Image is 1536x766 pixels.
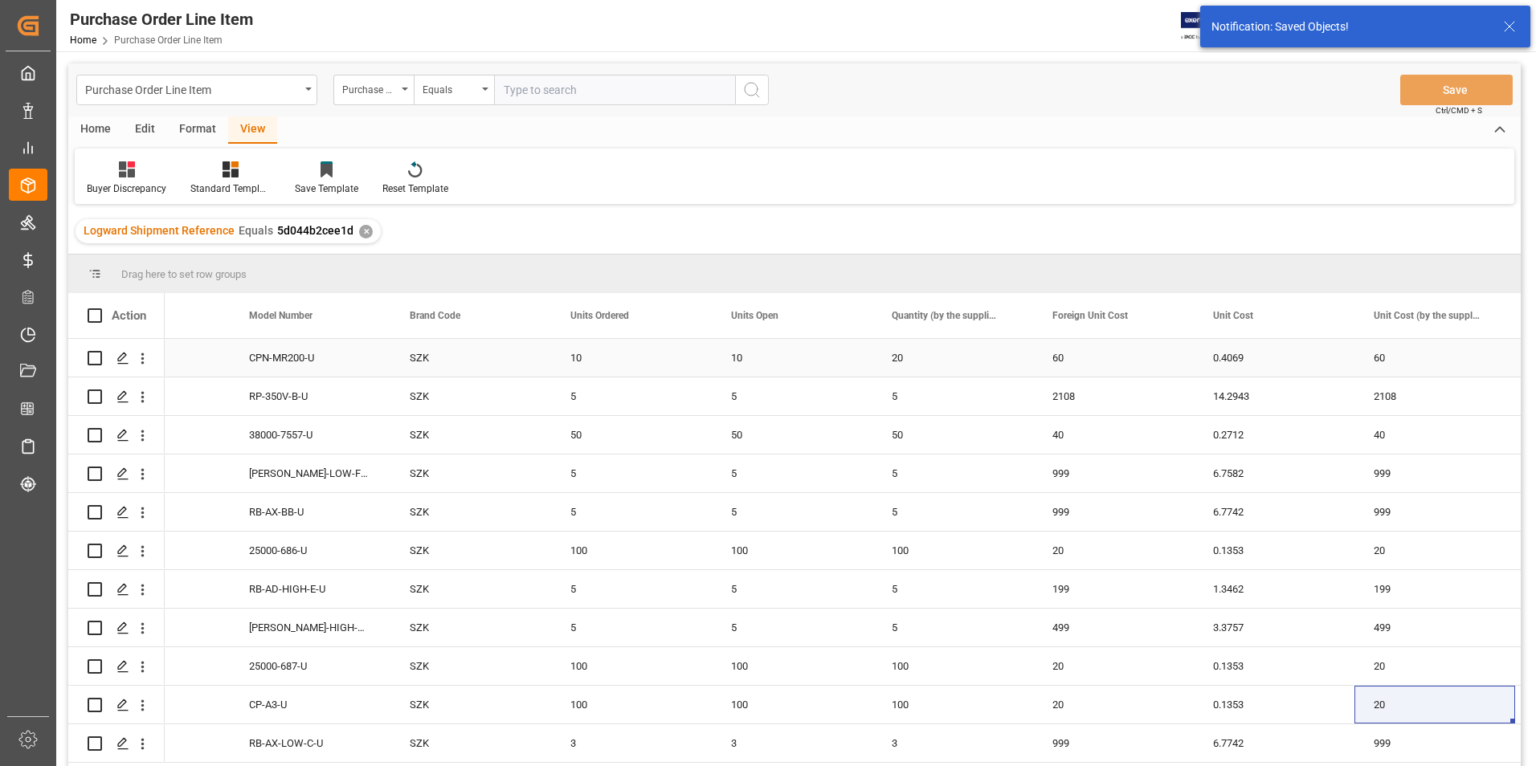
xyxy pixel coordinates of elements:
[68,570,165,609] div: Press SPACE to select this row.
[68,686,165,724] div: Press SPACE to select this row.
[712,339,872,377] div: 10
[1052,310,1128,321] span: Foreign Unit Cost
[382,181,448,196] div: Reset Template
[423,79,477,97] div: Equals
[68,116,123,144] div: Home
[68,377,165,416] div: Press SPACE to select this row.
[68,493,165,532] div: Press SPACE to select this row.
[1194,647,1354,685] div: 0.1353
[1033,609,1194,646] div: 499
[76,75,317,105] button: open menu
[1436,104,1482,116] span: Ctrl/CMD + S
[1033,647,1194,685] div: 20
[70,7,253,31] div: Purchase Order Line Item
[551,609,712,646] div: 5
[68,724,165,763] div: Press SPACE to select this row.
[121,268,247,280] span: Drag here to set row groups
[1354,493,1515,531] div: 999
[1194,416,1354,454] div: 0.2712
[390,570,551,608] div: SZK
[494,75,735,105] input: Type to search
[872,377,1033,415] div: 5
[1374,310,1481,321] span: Unit Cost (by the supplier)
[892,310,999,321] span: Quantity (by the supplier)
[167,116,228,144] div: Format
[551,647,712,685] div: 100
[551,570,712,608] div: 5
[872,493,1033,531] div: 5
[333,75,414,105] button: open menu
[230,647,390,685] div: 25000-687-U
[712,609,872,646] div: 5
[112,308,146,323] div: Action
[712,493,872,531] div: 5
[342,79,397,97] div: Purchase Order Number
[1194,686,1354,723] div: 0.1353
[1194,724,1354,762] div: 6.7742
[1033,493,1194,531] div: 999
[872,416,1033,454] div: 50
[1354,377,1515,415] div: 2108
[85,79,300,99] div: Purchase Order Line Item
[68,339,165,377] div: Press SPACE to select this row.
[390,686,551,723] div: SZK
[295,181,358,196] div: Save Template
[414,75,494,105] button: open menu
[68,532,165,570] div: Press SPACE to select this row.
[551,377,712,415] div: 5
[390,609,551,646] div: SZK
[359,225,373,238] div: ✕
[712,686,872,723] div: 100
[1194,339,1354,377] div: 0.4069
[1194,609,1354,646] div: 3.3757
[230,570,390,608] div: RB-AD-HIGH-E-U
[277,224,353,237] span: 5d044b2cee1d
[872,609,1033,646] div: 5
[1213,310,1253,321] span: Unit Cost
[712,570,872,608] div: 5
[1194,570,1354,608] div: 1.3462
[872,686,1033,723] div: 100
[230,686,390,723] div: CP-A3-U
[1033,339,1194,377] div: 60
[1211,18,1488,35] div: Notification: Saved Objects!
[1354,647,1515,685] div: 20
[872,570,1033,608] div: 5
[230,609,390,646] div: [PERSON_NAME]-HIGH-D-U
[872,339,1033,377] div: 20
[230,416,390,454] div: 38000-7557-U
[1033,377,1194,415] div: 2108
[1354,416,1515,454] div: 40
[68,647,165,686] div: Press SPACE to select this row.
[390,493,551,531] div: SZK
[551,339,712,377] div: 10
[712,647,872,685] div: 100
[551,724,712,762] div: 3
[551,493,712,531] div: 5
[410,310,460,321] span: Brand Code
[230,493,390,531] div: RB-AX-BB-U
[731,310,778,321] span: Units Open
[872,724,1033,762] div: 3
[1400,75,1513,105] button: Save
[1194,493,1354,531] div: 6.7742
[230,724,390,762] div: RB-AX-LOW-C-U
[1354,339,1515,377] div: 60
[712,454,872,492] div: 5
[1033,686,1194,723] div: 20
[872,532,1033,569] div: 100
[712,377,872,415] div: 5
[249,310,313,321] span: Model Number
[1354,454,1515,492] div: 999
[1033,532,1194,569] div: 20
[390,724,551,762] div: SZK
[123,116,167,144] div: Edit
[1354,686,1515,723] div: 20
[1194,377,1354,415] div: 14.2943
[551,532,712,569] div: 100
[390,532,551,569] div: SZK
[84,224,235,237] span: Logward Shipment Reference
[1033,454,1194,492] div: 999
[190,181,271,196] div: Standard Templates
[1354,724,1515,762] div: 999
